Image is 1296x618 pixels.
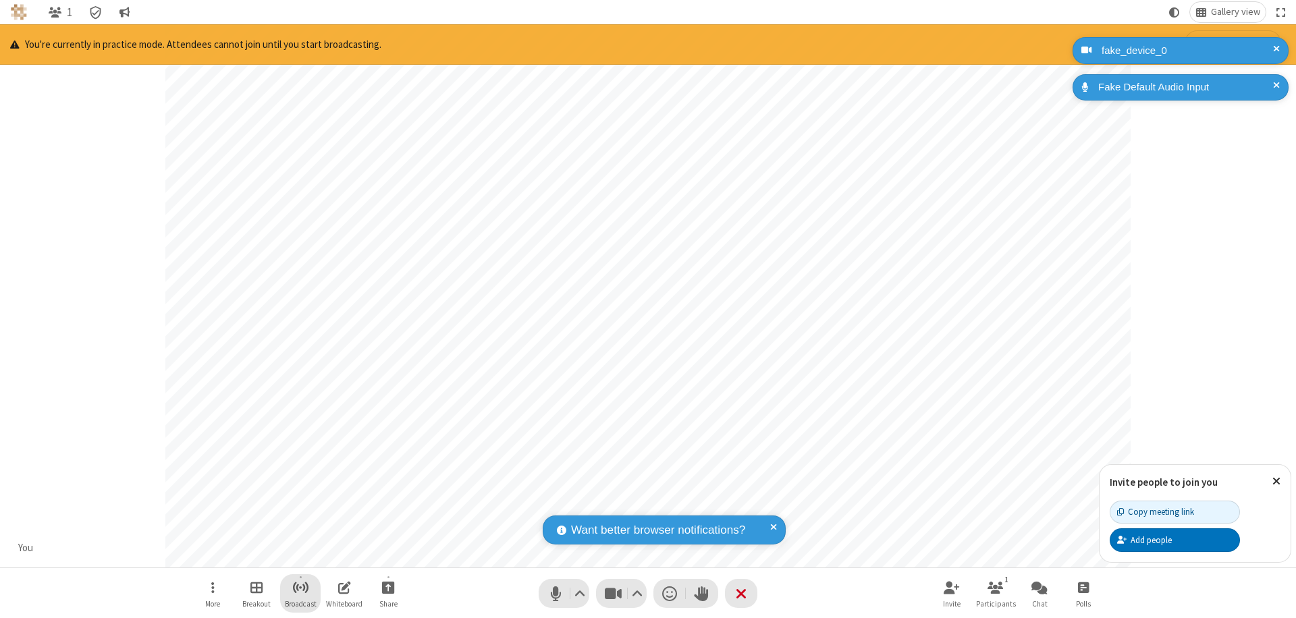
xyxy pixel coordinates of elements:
button: Open menu [192,574,233,613]
span: Whiteboard [326,600,362,608]
button: Open poll [1063,574,1104,613]
span: More [205,600,220,608]
span: 1 [67,6,72,19]
button: End or leave meeting [725,579,757,608]
span: Invite [943,600,961,608]
button: Start broadcasting [1185,30,1281,59]
button: Start broadcast [280,574,321,613]
button: Conversation [113,2,135,22]
div: Meeting details Encryption enabled [83,2,109,22]
button: Open shared whiteboard [324,574,364,613]
button: Close popover [1262,465,1291,498]
label: Invite people to join you [1110,476,1218,488]
button: Open chat [1019,574,1060,613]
span: Want better browser notifications? [571,522,745,539]
div: fake_device_0 [1097,43,1278,59]
span: Share [379,600,398,608]
div: Copy meeting link [1117,505,1194,518]
button: Fullscreen [1271,2,1291,22]
button: Invite participants (⌘+Shift+I) [932,574,972,613]
button: Start sharing [368,574,408,613]
button: Send a reaction [653,579,686,608]
button: Change layout [1190,2,1266,22]
button: Stop video (⌘+Shift+V) [596,579,647,608]
span: Participants [976,600,1016,608]
button: Audio settings [571,579,589,608]
button: Copy meeting link [1110,501,1240,524]
span: Broadcast [285,600,317,608]
div: 1 [1001,573,1013,586]
img: QA Selenium DO NOT DELETE OR CHANGE [11,4,27,20]
button: Using system theme [1164,2,1185,22]
button: Add people [1110,528,1240,551]
div: You [13,540,38,556]
button: Video setting [628,579,647,608]
button: Raise hand [686,579,718,608]
div: Fake Default Audio Input [1093,80,1278,95]
span: Polls [1076,600,1091,608]
span: Breakout [242,600,271,608]
button: Mute (⌘+Shift+A) [539,579,589,608]
button: Manage Breakout Rooms [236,574,277,613]
p: You're currently in practice mode. Attendees cannot join until you start broadcasting. [10,37,381,53]
span: Chat [1032,600,1048,608]
button: Open participant list [975,574,1016,613]
span: Gallery view [1211,7,1260,18]
button: Open participant list [43,2,78,22]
